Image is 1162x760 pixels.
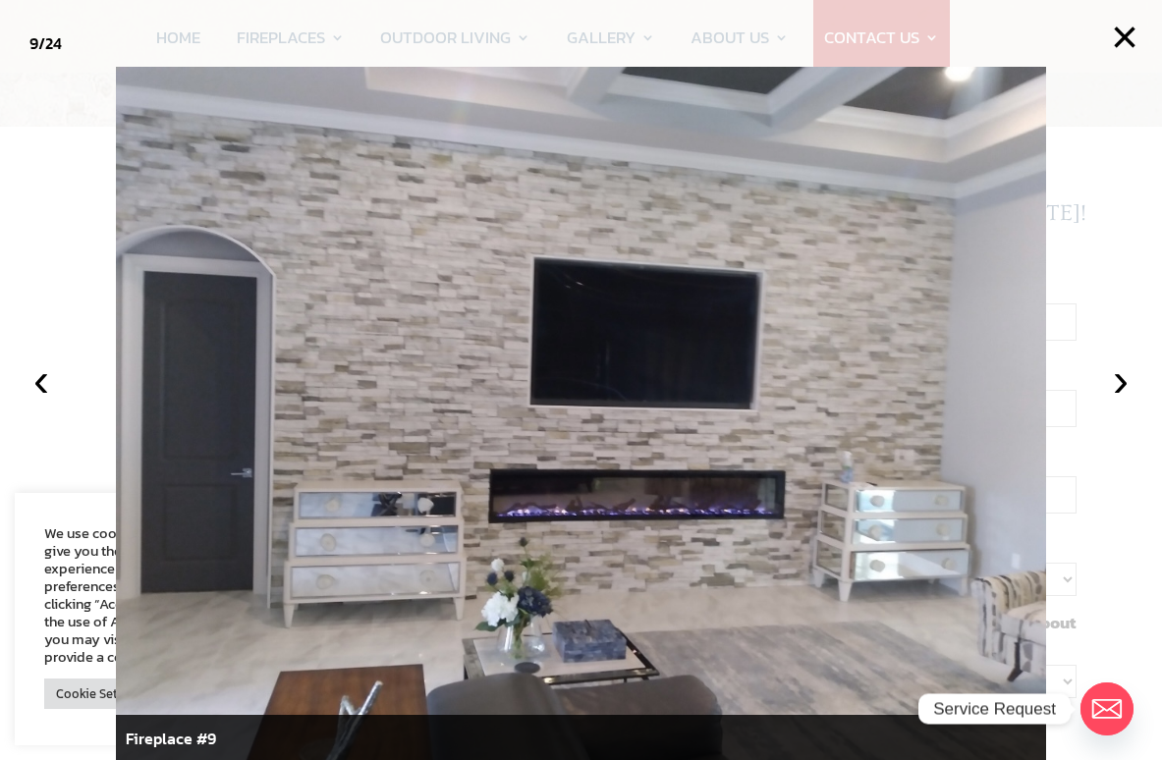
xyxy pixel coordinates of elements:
span: 24 [45,31,62,55]
div: We use cookies on our website to give you the most relevant experience by remembering your prefer... [44,524,280,666]
div: / [29,29,62,58]
a: Email [1080,682,1134,735]
button: › [1099,358,1142,402]
span: 9 [29,31,38,55]
button: ‹ [20,358,63,402]
button: × [1103,16,1146,59]
a: Cookie Settings [44,679,159,709]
